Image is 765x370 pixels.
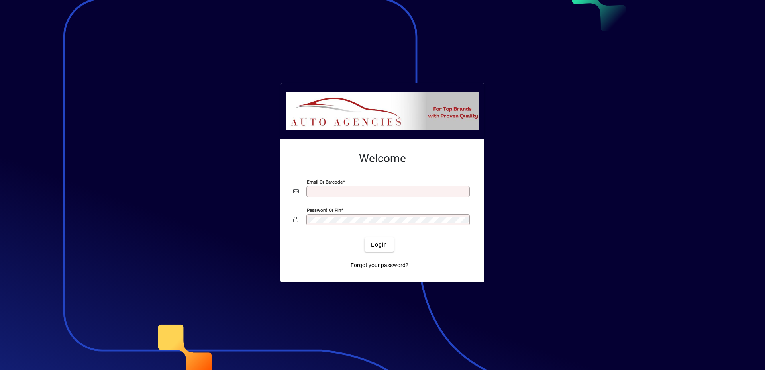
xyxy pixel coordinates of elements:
[307,208,341,213] mat-label: Password or Pin
[351,261,408,270] span: Forgot your password?
[371,241,387,249] span: Login
[307,179,343,185] mat-label: Email or Barcode
[365,237,394,252] button: Login
[293,152,472,165] h2: Welcome
[347,258,412,272] a: Forgot your password?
